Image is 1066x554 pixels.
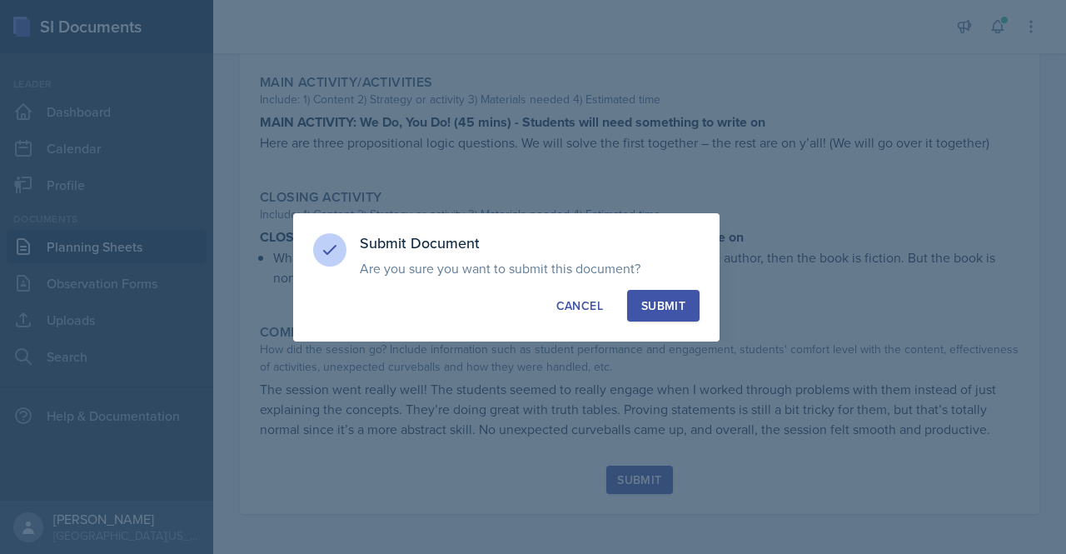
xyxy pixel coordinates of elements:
[360,260,700,277] p: Are you sure you want to submit this document?
[360,233,700,253] h3: Submit Document
[542,290,617,322] button: Cancel
[556,297,603,314] div: Cancel
[627,290,700,322] button: Submit
[641,297,685,314] div: Submit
